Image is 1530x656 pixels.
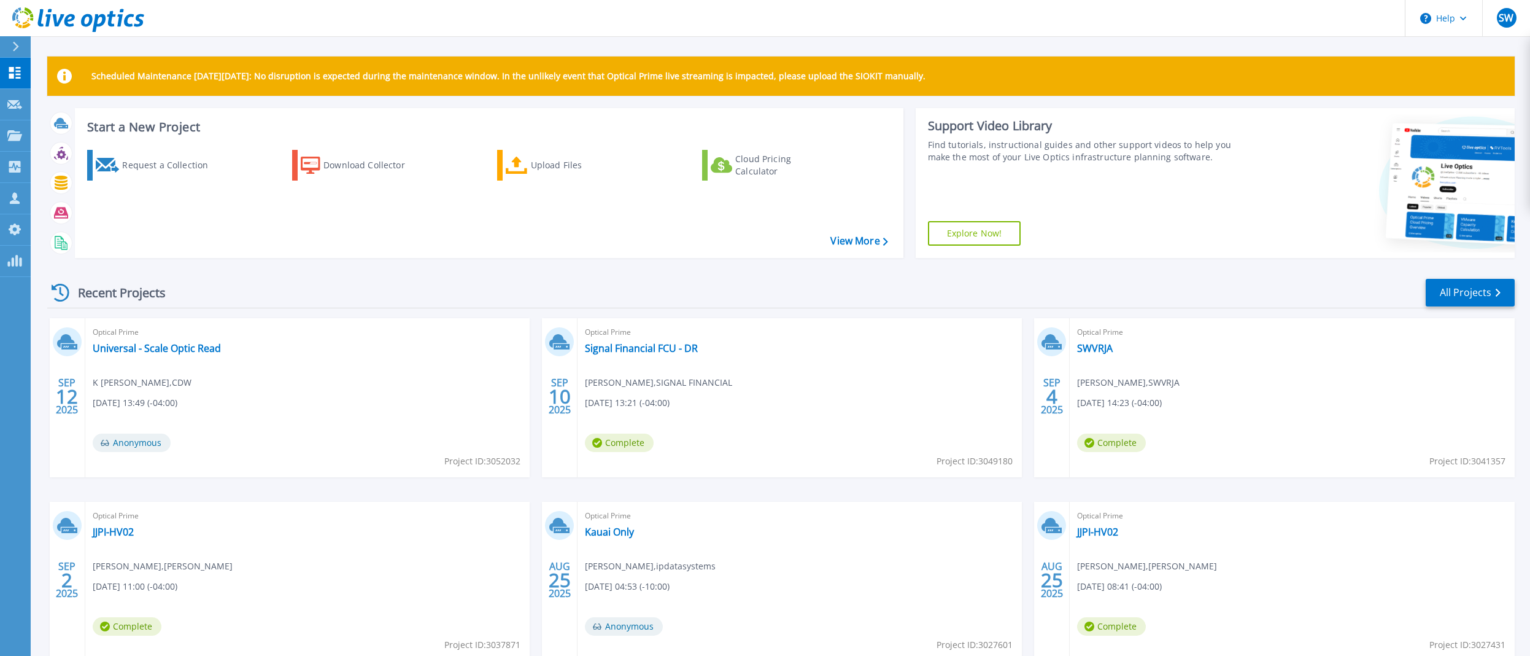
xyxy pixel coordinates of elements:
span: [DATE] 04:53 (-10:00) [585,580,670,593]
span: [PERSON_NAME] , [PERSON_NAME] [1077,560,1217,573]
div: Cloud Pricing Calculator [735,153,833,178]
span: [PERSON_NAME] , SWVRJA [1077,376,1180,389]
span: [PERSON_NAME] , ipdatasystems [585,560,716,573]
span: 2 [61,575,72,585]
div: SEP 2025 [548,374,571,419]
a: JJPI-HV02 [93,526,134,538]
span: Project ID: 3049180 [937,455,1013,468]
span: K [PERSON_NAME] , CDW [93,376,191,389]
span: [DATE] 13:21 (-04:00) [585,396,670,410]
a: Signal Financial FCU - DR [585,342,698,354]
div: SEP 2025 [55,558,79,603]
div: Download Collector [323,153,422,178]
span: Optical Prime [585,326,1014,339]
span: Optical Prime [1077,509,1507,523]
span: Complete [585,434,654,452]
div: Find tutorials, instructional guides and other support videos to help you make the most of your L... [928,139,1237,163]
a: Universal - Scale Optic Read [93,342,221,354]
a: JJPI-HV02 [1077,526,1118,538]
div: Recent Projects [47,278,182,308]
p: Scheduled Maintenance [DATE][DATE]: No disruption is expected during the maintenance window. In t... [91,71,925,81]
a: SWVRJA [1077,342,1113,354]
span: Optical Prime [1077,326,1507,339]
div: Support Video Library [928,118,1237,134]
span: [DATE] 14:23 (-04:00) [1077,396,1162,410]
span: [PERSON_NAME] , SIGNAL FINANCIAL [585,376,732,389]
span: [DATE] 08:41 (-04:00) [1077,580,1162,593]
span: 4 [1046,391,1057,402]
h3: Start a New Project [87,120,887,134]
div: SEP 2025 [1040,374,1064,419]
span: Project ID: 3041357 [1429,455,1505,468]
a: Request a Collection [87,150,224,181]
a: Kauai Only [585,526,634,538]
span: SW [1499,13,1513,23]
span: [DATE] 11:00 (-04:00) [93,580,177,593]
div: Request a Collection [122,153,220,178]
span: 25 [1041,575,1063,585]
span: Optical Prime [93,509,522,523]
span: Complete [1077,617,1146,636]
div: Upload Files [531,153,629,178]
span: 10 [549,391,571,402]
div: SEP 2025 [55,374,79,419]
span: [PERSON_NAME] , [PERSON_NAME] [93,560,233,573]
a: Upload Files [497,150,634,181]
a: Explore Now! [928,221,1021,246]
span: Project ID: 3052032 [444,455,520,468]
span: [DATE] 13:49 (-04:00) [93,396,177,410]
a: Download Collector [292,150,429,181]
span: Project ID: 3027431 [1429,638,1505,652]
span: Project ID: 3037871 [444,638,520,652]
div: AUG 2025 [1040,558,1064,603]
span: Optical Prime [93,326,522,339]
span: Complete [1077,434,1146,452]
div: AUG 2025 [548,558,571,603]
span: 12 [56,391,78,402]
a: View More [830,235,887,247]
span: Project ID: 3027601 [937,638,1013,652]
span: Complete [93,617,161,636]
span: 25 [549,575,571,585]
span: Anonymous [585,617,663,636]
a: All Projects [1426,279,1515,307]
a: Cloud Pricing Calculator [702,150,839,181]
span: Optical Prime [585,509,1014,523]
span: Anonymous [93,434,171,452]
